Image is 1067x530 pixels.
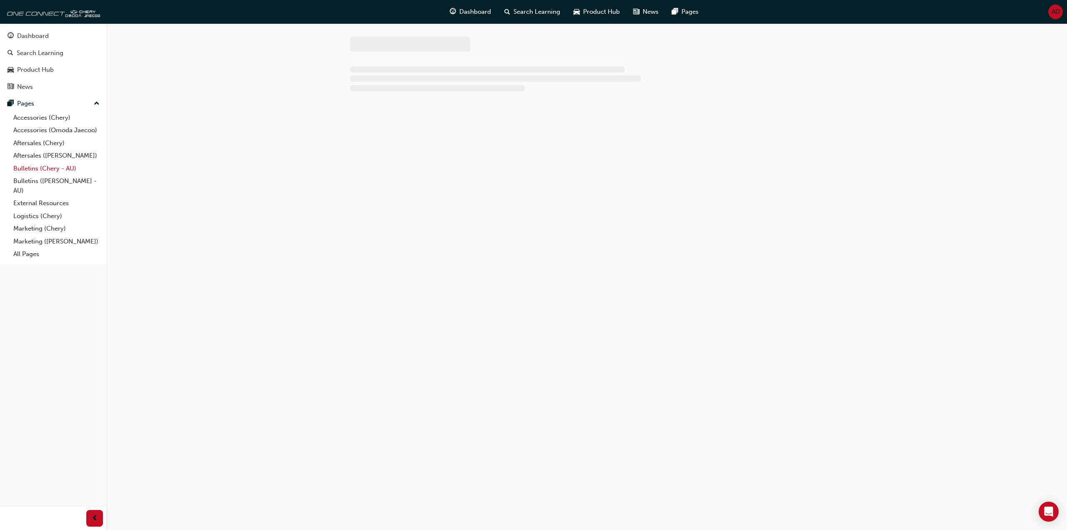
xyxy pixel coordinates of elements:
a: Aftersales ([PERSON_NAME]) [10,149,103,162]
a: Bulletins ([PERSON_NAME] - AU) [10,175,103,197]
a: News [3,79,103,95]
span: guage-icon [450,7,456,17]
a: Bulletins (Chery - AU) [10,162,103,175]
a: guage-iconDashboard [443,3,498,20]
span: search-icon [504,7,510,17]
span: prev-icon [92,513,98,524]
button: AD [1048,5,1063,19]
span: pages-icon [8,100,14,108]
div: Pages [17,99,34,108]
span: Pages [681,7,699,17]
span: Product Hub [583,7,620,17]
div: News [17,82,33,92]
a: External Resources [10,197,103,210]
span: guage-icon [8,33,14,40]
a: Marketing (Chery) [10,222,103,235]
div: Open Intercom Messenger [1039,502,1059,522]
button: DashboardSearch LearningProduct HubNews [3,27,103,96]
a: news-iconNews [626,3,665,20]
span: Search Learning [513,7,560,17]
span: search-icon [8,50,13,57]
a: Search Learning [3,45,103,61]
a: Dashboard [3,28,103,44]
span: Dashboard [459,7,491,17]
a: Aftersales (Chery) [10,137,103,150]
a: pages-iconPages [665,3,705,20]
a: All Pages [10,248,103,261]
span: AD [1052,7,1060,17]
button: Pages [3,96,103,111]
span: pages-icon [672,7,678,17]
img: oneconnect [4,3,100,20]
a: search-iconSearch Learning [498,3,567,20]
a: Accessories (Omoda Jaecoo) [10,124,103,137]
div: Product Hub [17,65,54,75]
a: Marketing ([PERSON_NAME]) [10,235,103,248]
div: Search Learning [17,48,63,58]
span: news-icon [633,7,639,17]
span: up-icon [94,98,100,109]
span: news-icon [8,83,14,91]
span: car-icon [8,66,14,74]
a: Accessories (Chery) [10,111,103,124]
a: Logistics (Chery) [10,210,103,223]
span: car-icon [574,7,580,17]
a: Product Hub [3,62,103,78]
a: car-iconProduct Hub [567,3,626,20]
div: Dashboard [17,31,49,41]
span: News [643,7,659,17]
